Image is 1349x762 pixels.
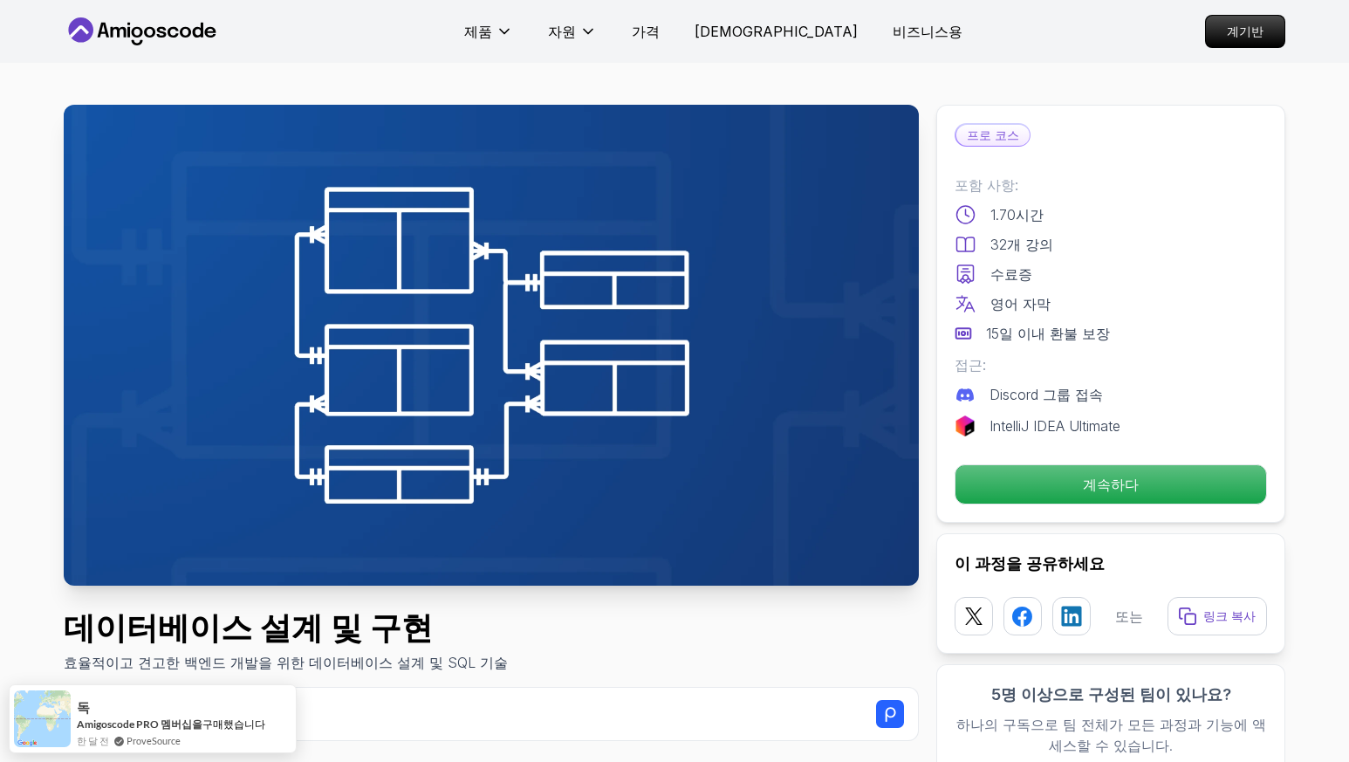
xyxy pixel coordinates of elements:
font: 비즈니스용 [893,23,962,40]
font: 계기반 [1227,24,1263,38]
font: 자원 [548,23,576,40]
font: 가격 [632,23,660,40]
font: 효율적이고 견고한 백엔드 개발을 위한 데이터베이스 설계 및 SQL 기술 [64,654,508,671]
font: [DEMOGRAPHIC_DATA] [695,23,858,40]
img: 제트브레인스 로고 [955,415,976,436]
button: 링크 복사 [1168,597,1267,635]
font: 1.70시간 [990,206,1044,223]
font: 32개 강의 [990,236,1053,253]
font: 또는 [1115,608,1143,625]
font: 이 과정을 공유하세요 [955,554,1105,573]
font: IntelliJ IDEA Ultimate [989,417,1120,435]
a: 비즈니스용 [893,21,962,42]
iframe: 채팅 위젯 [1241,653,1349,736]
font: 계속하다 [1083,476,1139,493]
a: 계기반 [1205,15,1285,48]
font: 독 [77,699,90,715]
a: ProveSource [127,733,181,748]
font: 접근: [955,356,986,374]
button: 자원 [548,21,597,56]
font: 하나의 구독으로 팀 전체가 모든 과정과 기능에 액세스할 수 있습니다. [956,716,1266,754]
button: 계속하다 [955,464,1267,505]
img: provesource 소셜 증명 알림 이미지 [14,690,71,747]
font: 프로 코스 [967,127,1019,142]
font: 한 달 전 [77,735,109,746]
img: 데이터베이스 디자인 썸네일 [64,105,919,586]
font: 15일 이내 환불 보장 [986,325,1110,342]
font: 링크 복사 [1203,608,1256,623]
font: 5명 이상으로 구성된 팀이 있나요? [991,685,1231,704]
a: 가격 [632,21,660,42]
font: 제품 [464,23,492,40]
a: Amigoscode PRO 멤버십을 [77,717,202,731]
a: [DEMOGRAPHIC_DATA] [695,21,858,42]
button: 제품 [464,21,513,56]
font: 수료증 [990,265,1032,283]
font: Discord 그룹 접속 [989,386,1103,403]
font: 포함 사항: [955,176,1018,194]
font: 구매했습니다 [202,717,265,731]
font: 데이터베이스 설계 및 구현 [64,608,433,647]
font: 영어 자막 [990,295,1051,312]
